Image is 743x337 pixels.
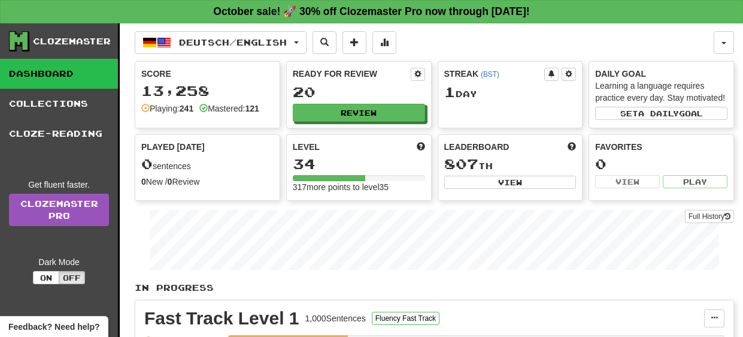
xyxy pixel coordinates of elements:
span: 807 [444,155,478,172]
span: Open feedback widget [8,321,99,333]
span: Score more points to level up [417,141,425,153]
span: This week in points, UTC [568,141,576,153]
div: th [444,157,577,172]
button: Deutsch/English [135,31,307,54]
button: More stats [372,31,396,54]
strong: 121 [245,104,259,113]
button: Off [59,271,85,284]
div: Clozemaster [33,35,111,47]
span: 1 [444,83,456,100]
strong: 241 [180,104,193,113]
div: Get fluent faster. [9,179,109,191]
span: 0 [141,155,153,172]
button: Add sentence to collection [342,31,366,54]
div: Daily Goal [595,68,727,80]
div: 317 more points to level 35 [293,181,425,193]
div: New / Review [141,176,274,188]
a: (BST) [481,70,499,79]
span: Deutsch / English [179,37,287,47]
strong: October sale! 🚀 30% off Clozemaster Pro now through [DATE]! [213,5,529,17]
div: Score [141,68,274,80]
strong: 0 [141,177,146,186]
button: Review [293,104,425,122]
strong: 0 [168,177,172,186]
div: Ready for Review [293,68,411,80]
button: On [33,271,59,284]
div: Fast Track Level 1 [144,309,299,327]
div: 34 [293,157,425,171]
div: 1,000 Sentences [305,312,366,324]
button: Seta dailygoal [595,107,727,120]
div: Favorites [595,141,727,153]
div: Dark Mode [9,256,109,268]
span: a daily [638,109,679,118]
div: 20 [293,85,425,100]
a: ClozemasterPro [9,194,109,226]
button: View [444,176,577,189]
div: Mastered: [199,103,259,115]
p: In Progress [135,282,734,294]
span: Played [DATE] [141,141,205,153]
div: 13,258 [141,83,274,98]
span: Leaderboard [444,141,510,153]
div: Day [444,85,577,100]
div: Streak [444,68,545,80]
button: Play [663,175,727,188]
span: Level [293,141,320,153]
button: View [595,175,660,188]
div: 0 [595,157,727,171]
button: Search sentences [313,31,336,54]
div: Learning a language requires practice every day. Stay motivated! [595,80,727,104]
div: sentences [141,157,274,172]
button: Fluency Fast Track [372,312,439,325]
button: Full History [685,210,734,223]
div: Playing: [141,103,193,115]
